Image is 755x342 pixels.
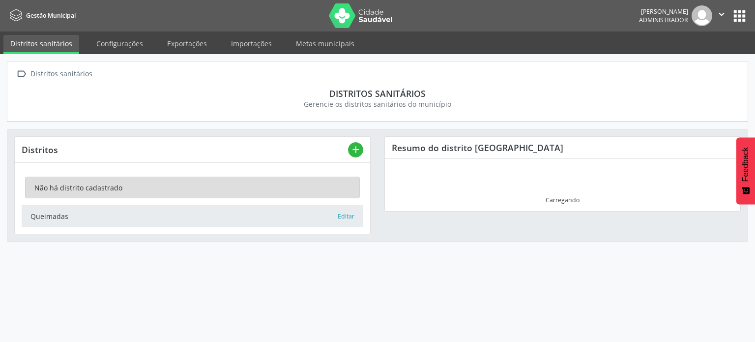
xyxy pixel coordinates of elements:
[639,16,688,24] span: Administrador
[29,67,94,81] div: Distritos sanitários
[14,67,29,81] i: 
[25,177,360,198] div: Não há distrito cadastrado
[716,9,727,20] i: 
[3,35,79,54] a: Distritos sanitários
[14,67,94,81] a:  Distritos sanitários
[546,196,580,204] div: Carregando
[21,99,734,109] div: Gerencie os distritos sanitários do município
[639,7,688,16] div: [PERSON_NAME]
[89,35,150,52] a: Configurações
[289,35,361,52] a: Metas municipais
[22,144,348,155] div: Distritos
[736,137,755,204] button: Feedback - Mostrar pesquisa
[712,5,731,26] button: 
[160,35,214,52] a: Exportações
[224,35,279,52] a: Importações
[692,5,712,26] img: img
[21,88,734,99] div: Distritos sanitários
[350,144,361,155] i: add
[385,137,740,158] div: Resumo do distrito [GEOGRAPHIC_DATA]
[26,11,76,20] span: Gestão Municipal
[731,7,748,25] button: apps
[741,147,750,182] span: Feedback
[7,7,76,24] a: Gestão Municipal
[348,142,363,157] button: add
